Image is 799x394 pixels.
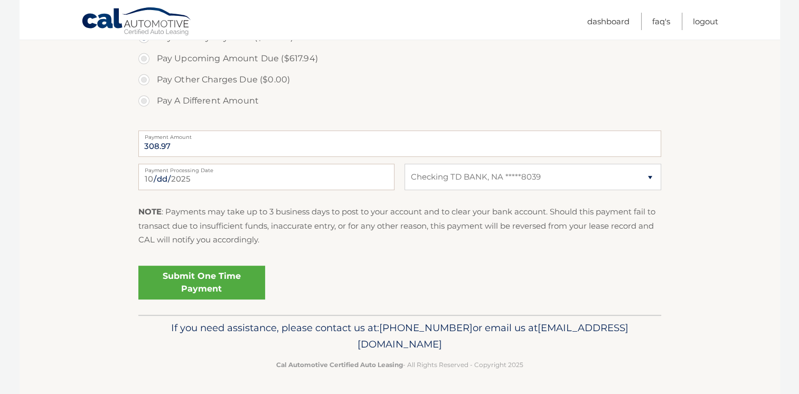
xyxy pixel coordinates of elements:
[138,164,394,190] input: Payment Date
[145,359,654,370] p: - All Rights Reserved - Copyright 2025
[693,13,718,30] a: Logout
[138,69,661,90] label: Pay Other Charges Due ($0.00)
[138,130,661,157] input: Payment Amount
[138,130,661,139] label: Payment Amount
[138,48,661,69] label: Pay Upcoming Amount Due ($617.94)
[138,90,661,111] label: Pay A Different Amount
[276,361,403,369] strong: Cal Automotive Certified Auto Leasing
[145,320,654,353] p: If you need assistance, please contact us at: or email us at
[379,322,473,334] span: [PHONE_NUMBER]
[138,164,394,172] label: Payment Processing Date
[587,13,629,30] a: Dashboard
[652,13,670,30] a: FAQ's
[138,205,661,247] p: : Payments may take up to 3 business days to post to your account and to clear your bank account....
[138,207,162,217] strong: NOTE
[138,266,265,299] a: Submit One Time Payment
[81,7,192,37] a: Cal Automotive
